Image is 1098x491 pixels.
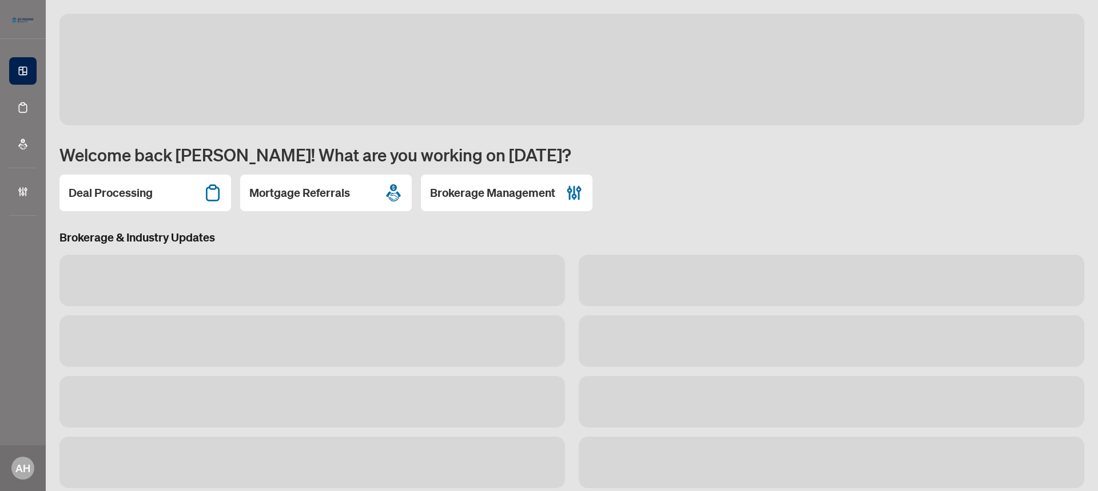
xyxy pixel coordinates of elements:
[249,185,350,201] h2: Mortgage Referrals
[9,14,37,26] img: logo
[430,185,555,201] h2: Brokerage Management
[69,185,153,201] h2: Deal Processing
[59,229,1084,245] h3: Brokerage & Industry Updates
[15,460,30,476] span: AH
[59,144,1084,165] h1: Welcome back [PERSON_NAME]! What are you working on [DATE]?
